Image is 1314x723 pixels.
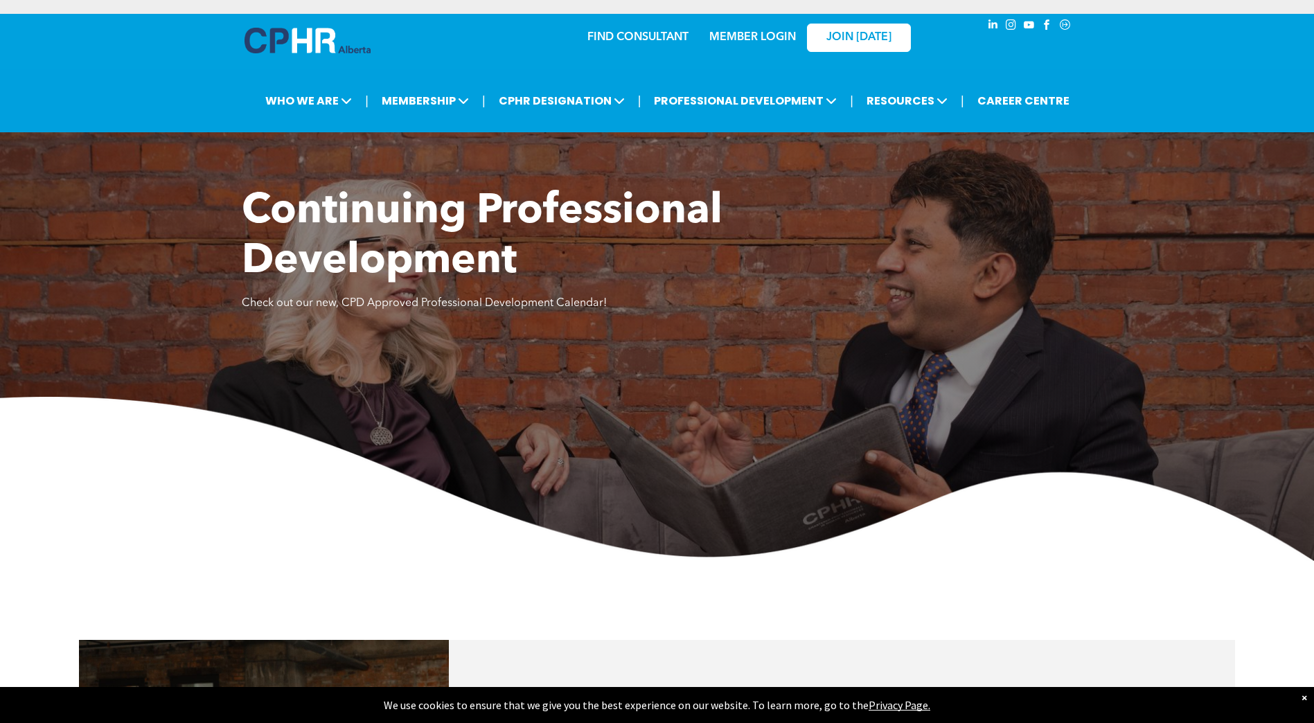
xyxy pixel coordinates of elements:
span: JOIN [DATE] [826,31,891,44]
span: CPHR DESIGNATION [495,88,629,114]
a: instagram [1004,17,1019,36]
a: JOIN [DATE] [807,24,911,52]
span: Check out our new, CPD Approved Professional Development Calendar! [242,298,607,309]
li: | [365,87,369,115]
a: linkedin [986,17,1001,36]
span: RESOURCES [862,88,952,114]
span: PROFESSIONAL DEVELOPMENT [650,88,841,114]
a: facebook [1040,17,1055,36]
li: | [482,87,486,115]
span: Continuing Professional Development [242,191,722,283]
li: | [638,87,641,115]
span: MEMBERSHIP [378,88,473,114]
span: WHO WE ARE [261,88,356,114]
a: FIND CONSULTANT [587,32,689,43]
a: youtube [1022,17,1037,36]
div: Dismiss notification [1302,690,1307,704]
a: Privacy Page. [869,698,930,712]
li: | [961,87,964,115]
img: A blue and white logo for cp alberta [245,28,371,53]
a: MEMBER LOGIN [709,32,796,43]
li: | [850,87,853,115]
a: Social network [1058,17,1073,36]
a: CAREER CENTRE [973,88,1074,114]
